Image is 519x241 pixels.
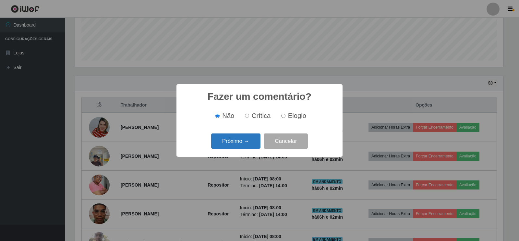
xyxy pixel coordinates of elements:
span: Elogio [288,112,306,119]
button: Próximo → [211,133,260,149]
button: Cancelar [264,133,308,149]
span: Não [222,112,234,119]
input: Crítica [245,114,249,118]
span: Crítica [252,112,271,119]
h2: Fazer um comentário? [208,91,311,102]
input: Não [215,114,220,118]
input: Elogio [281,114,285,118]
